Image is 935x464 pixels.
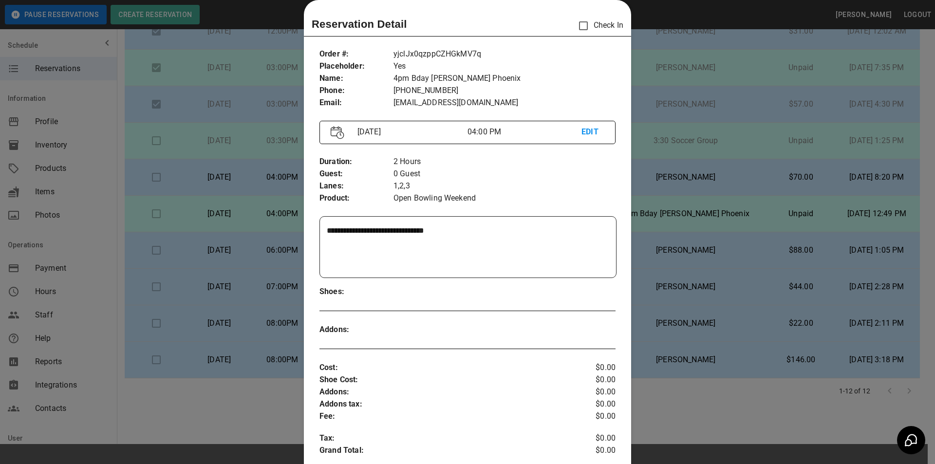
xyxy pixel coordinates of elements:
[393,156,616,168] p: 2 Hours
[319,445,566,459] p: Grand Total :
[393,168,616,180] p: 0 Guest
[581,126,604,138] p: EDIT
[319,324,393,336] p: Addons :
[319,48,393,60] p: Order # :
[319,286,393,298] p: Shoes :
[319,192,393,204] p: Product :
[319,156,393,168] p: Duration :
[393,85,616,97] p: [PHONE_NUMBER]
[566,445,616,459] p: $0.00
[319,60,393,73] p: Placeholder :
[467,126,581,138] p: 04:00 PM
[319,73,393,85] p: Name :
[566,386,616,398] p: $0.00
[566,362,616,374] p: $0.00
[319,168,393,180] p: Guest :
[566,410,616,423] p: $0.00
[319,386,566,398] p: Addons :
[393,180,616,192] p: 1,2,3
[319,374,566,386] p: Shoe Cost :
[393,97,616,109] p: [EMAIL_ADDRESS][DOMAIN_NAME]
[393,48,616,60] p: yjclJx0qzppCZHGkMV7q
[573,16,623,36] p: Check In
[331,126,344,139] img: Vector
[319,410,566,423] p: Fee :
[319,398,566,410] p: Addons tax :
[566,432,616,445] p: $0.00
[319,97,393,109] p: Email :
[393,60,616,73] p: Yes
[354,126,467,138] p: [DATE]
[312,16,407,32] p: Reservation Detail
[319,362,566,374] p: Cost :
[319,180,393,192] p: Lanes :
[319,85,393,97] p: Phone :
[566,374,616,386] p: $0.00
[393,73,616,85] p: 4pm Bday [PERSON_NAME] Phoenix
[566,398,616,410] p: $0.00
[393,192,616,204] p: Open Bowling Weekend
[319,432,566,445] p: Tax :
